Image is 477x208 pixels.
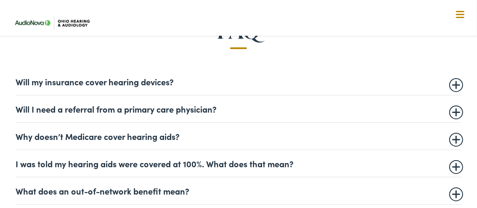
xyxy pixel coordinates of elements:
a: What We Offer [16,34,468,60]
summary: What does an out-of-network benefit mean? [16,186,461,196]
summary: Will my insurance cover hearing devices? [16,76,461,87]
summary: Why doesn’t Medicare cover hearing aids? [16,131,461,141]
summary: Will I need a referral from a primary care physician? [16,104,461,114]
h2: FAQ [16,15,461,43]
summary: I was told my hearing aids were covered at 100%. What does that mean? [16,158,461,169]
